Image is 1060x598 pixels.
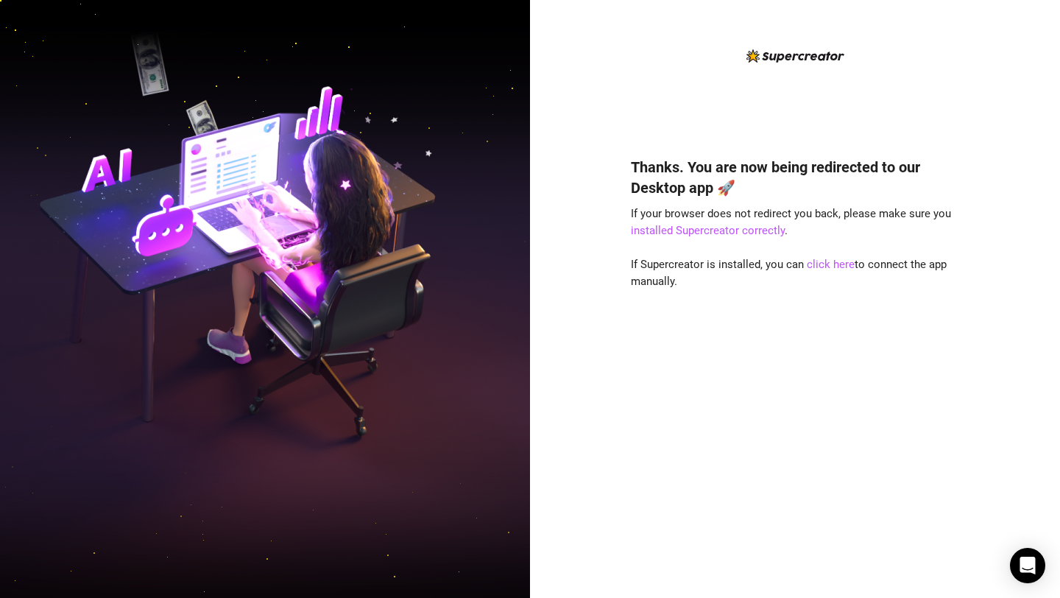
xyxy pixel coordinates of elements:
span: If your browser does not redirect you back, please make sure you . [631,207,951,238]
a: click here [807,258,855,271]
div: Open Intercom Messenger [1010,548,1045,583]
span: If Supercreator is installed, you can to connect the app manually. [631,258,947,289]
a: installed Supercreator correctly [631,224,785,237]
img: logo-BBDzfeDw.svg [746,49,844,63]
h4: Thanks. You are now being redirected to our Desktop app 🚀 [631,157,959,198]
